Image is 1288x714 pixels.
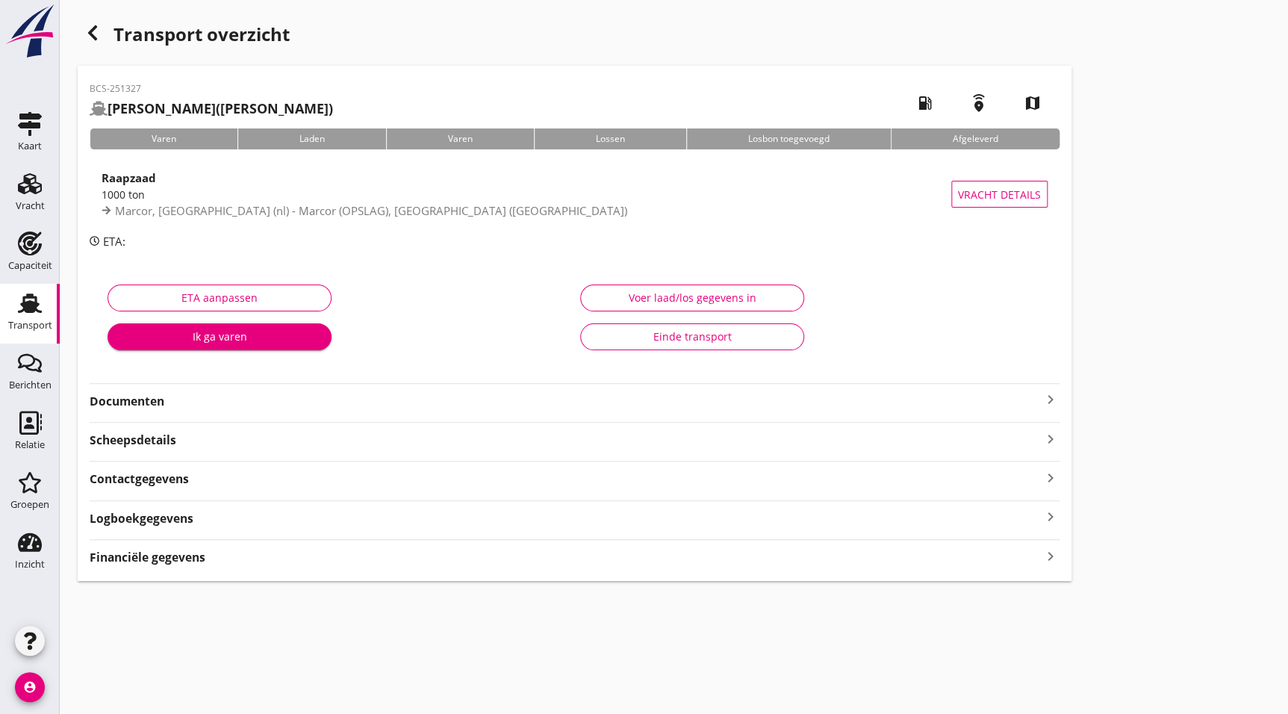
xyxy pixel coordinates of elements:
div: Capaciteit [8,261,52,270]
strong: Financiële gegevens [90,549,205,566]
strong: Contactgegevens [90,471,189,488]
div: Relatie [15,440,45,450]
div: Lossen [534,128,686,149]
h2: ([PERSON_NAME]) [90,99,333,119]
div: Ik ga varen [119,329,320,344]
button: ETA aanpassen [108,285,332,311]
i: keyboard_arrow_right [1042,429,1060,449]
strong: Documenten [90,393,1042,410]
div: Vracht [16,201,45,211]
i: map [1012,82,1054,124]
i: keyboard_arrow_right [1042,468,1060,488]
div: Einde transport [593,329,791,344]
div: Transport [8,320,52,330]
p: BCS-251327 [90,82,333,96]
i: emergency_share [958,82,1000,124]
div: Varen [90,128,237,149]
div: Berichten [9,380,52,390]
img: logo-small.a267ee39.svg [3,4,57,59]
div: Inzicht [15,559,45,569]
span: Marcor, [GEOGRAPHIC_DATA] (nl) - Marcor (OPSLAG), [GEOGRAPHIC_DATA] ([GEOGRAPHIC_DATA]) [115,203,627,218]
div: Voer laad/los gegevens in [593,290,791,305]
i: keyboard_arrow_right [1042,391,1060,409]
div: Kaart [18,141,42,151]
div: Laden [237,128,386,149]
strong: Raapzaad [102,170,156,185]
div: 1000 ton [102,187,951,202]
div: Transport overzicht [78,18,1071,54]
button: Voer laad/los gegevens in [580,285,804,311]
button: Einde transport [580,323,804,350]
i: keyboard_arrow_right [1042,507,1060,527]
div: Groepen [10,500,49,509]
a: Raapzaad1000 tonMarcor, [GEOGRAPHIC_DATA] (nl) - Marcor (OPSLAG), [GEOGRAPHIC_DATA] ([GEOGRAPHIC_... [90,161,1060,227]
div: ETA aanpassen [120,290,319,305]
div: Afgeleverd [891,128,1060,149]
div: Varen [386,128,534,149]
button: Ik ga varen [108,323,332,350]
i: keyboard_arrow_right [1042,546,1060,566]
strong: Logboekgegevens [90,510,193,527]
div: Losbon toegevoegd [686,128,891,149]
span: ETA: [103,234,125,249]
button: Vracht details [951,181,1048,208]
strong: Scheepsdetails [90,432,176,449]
strong: [PERSON_NAME] [108,99,216,117]
span: Vracht details [958,187,1041,202]
i: local_gas_station [904,82,946,124]
i: account_circle [15,672,45,702]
